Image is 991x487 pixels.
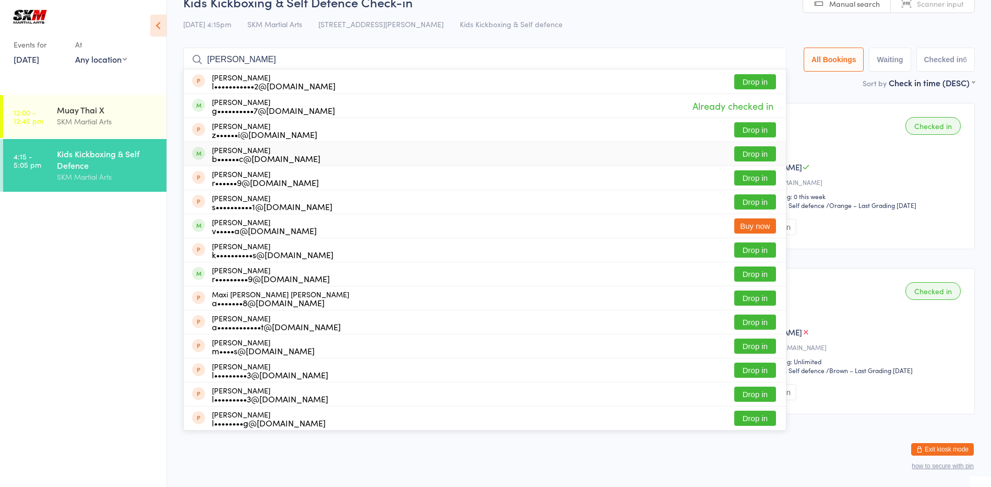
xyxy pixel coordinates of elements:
[14,36,65,53] div: Events for
[734,170,776,185] button: Drop in
[889,77,975,88] div: Check in time (DESC)
[212,314,341,331] div: [PERSON_NAME]
[737,357,964,366] div: Classes Remaining: Unlimited
[212,362,328,379] div: [PERSON_NAME]
[734,266,776,282] button: Drop in
[804,48,864,72] button: All Bookings
[737,343,964,352] div: s••••••••n@[DOMAIN_NAME]
[734,363,776,378] button: Drop in
[826,366,913,375] span: / Brown – Last Grading [DATE]
[212,370,328,379] div: l•••••••••3@[DOMAIN_NAME]
[57,148,158,171] div: Kids Kickboxing & Self Defence
[75,53,127,65] div: Any location
[737,366,825,375] div: Kids Kickboxing & Self defence
[10,8,50,26] img: SKM Martial Arts
[734,387,776,402] button: Drop in
[734,339,776,354] button: Drop in
[57,104,158,115] div: Muay Thai X
[863,78,887,88] label: Sort by
[14,152,41,169] time: 4:15 - 5:05 pm
[212,266,330,283] div: [PERSON_NAME]
[905,117,961,135] div: Checked in
[212,130,317,138] div: z••••••i@[DOMAIN_NAME]
[737,178,964,187] div: r•••••••r@[DOMAIN_NAME]
[734,218,776,234] button: Buy now
[212,419,326,427] div: l••••••••g@[DOMAIN_NAME]
[57,115,158,127] div: SKM Martial Arts
[734,242,776,258] button: Drop in
[212,154,320,163] div: b••••••c@[DOMAIN_NAME]
[911,443,974,456] button: Exit kiosk mode
[212,82,336,90] div: l•••••••••••2@[DOMAIN_NAME]
[212,250,333,259] div: k••••••••••s@[DOMAIN_NAME]
[690,97,776,115] span: Already checked in
[212,274,330,283] div: r•••••••••9@[DOMAIN_NAME]
[14,53,39,65] a: [DATE]
[734,122,776,137] button: Drop in
[734,146,776,161] button: Drop in
[183,48,786,72] input: Search
[247,19,302,29] span: SKM Martial Arts
[57,171,158,183] div: SKM Martial Arts
[212,226,317,235] div: v•••••a@[DOMAIN_NAME]
[734,291,776,306] button: Drop in
[734,74,776,89] button: Drop in
[212,322,341,331] div: a••••••••••••t@[DOMAIN_NAME]
[212,338,315,355] div: [PERSON_NAME]
[905,282,961,300] div: Checked in
[912,462,974,470] button: how to secure with pin
[318,19,444,29] span: [STREET_ADDRESS][PERSON_NAME]
[14,108,43,125] time: 12:00 - 12:45 pm
[212,122,317,138] div: [PERSON_NAME]
[916,48,975,72] button: Checked in6
[212,98,335,114] div: [PERSON_NAME]
[737,192,964,201] div: Classes Remaining: 0 this week
[75,36,127,53] div: At
[460,19,563,29] span: Kids Kickboxing & Self defence
[734,194,776,210] button: Drop in
[212,386,328,403] div: [PERSON_NAME]
[212,194,332,211] div: [PERSON_NAME]
[3,139,166,192] a: 4:15 -5:05 pmKids Kickboxing & Self DefenceSKM Martial Arts
[212,146,320,163] div: [PERSON_NAME]
[212,395,328,403] div: l•••••••••3@[DOMAIN_NAME]
[183,19,231,29] span: [DATE] 4:15pm
[212,346,315,355] div: m••••s@[DOMAIN_NAME]
[212,170,319,187] div: [PERSON_NAME]
[869,48,911,72] button: Waiting
[212,73,336,90] div: [PERSON_NAME]
[737,201,825,210] div: Kids Kickboxing & Self defence
[212,178,319,187] div: r••••••9@[DOMAIN_NAME]
[3,95,166,138] a: 12:00 -12:45 pmMuay Thai XSKM Martial Arts
[212,242,333,259] div: [PERSON_NAME]
[212,106,335,114] div: g••••••••••7@[DOMAIN_NAME]
[212,290,349,307] div: Maxi [PERSON_NAME] [PERSON_NAME]
[212,202,332,211] div: s••••••••••1@[DOMAIN_NAME]
[826,201,916,210] span: / Orange – Last Grading [DATE]
[963,55,967,64] div: 6
[734,411,776,426] button: Drop in
[212,298,349,307] div: a•••••••8@[DOMAIN_NAME]
[734,315,776,330] button: Drop in
[212,410,326,427] div: [PERSON_NAME]
[212,218,317,235] div: [PERSON_NAME]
